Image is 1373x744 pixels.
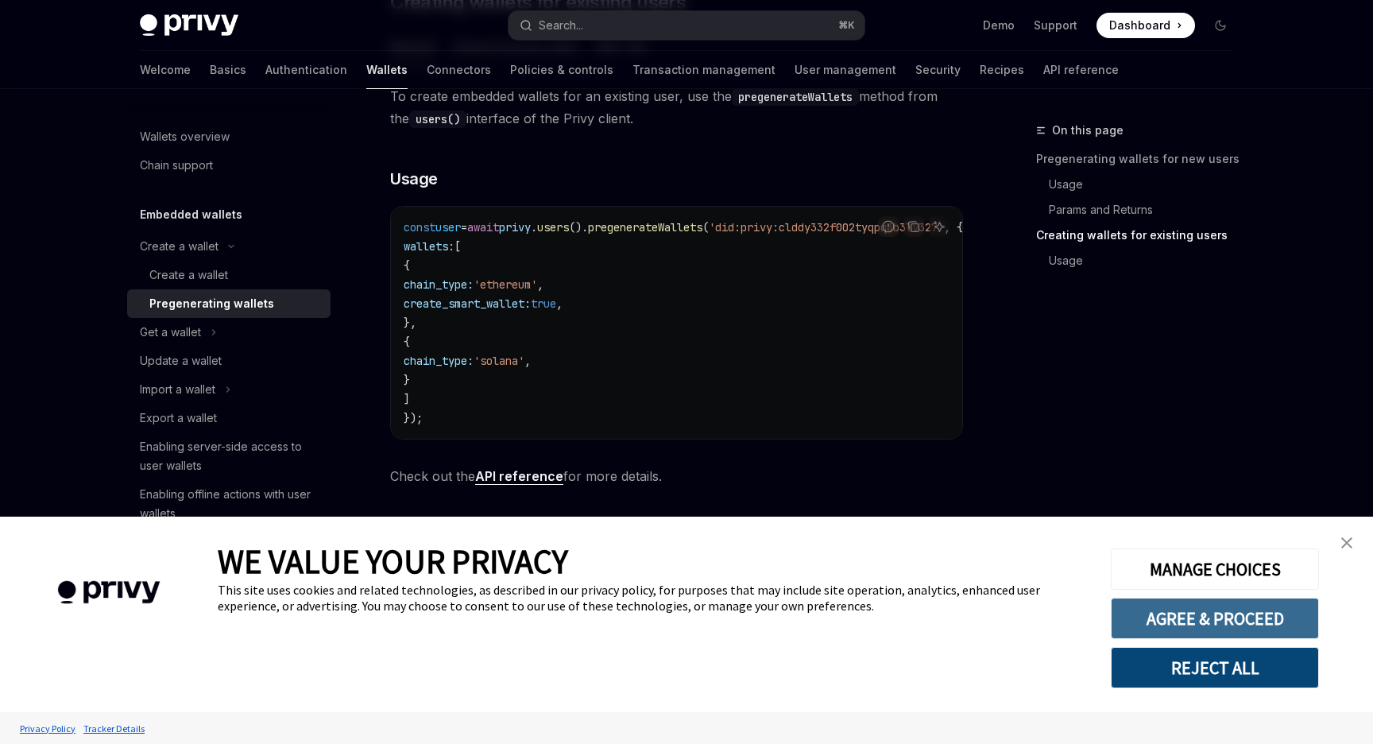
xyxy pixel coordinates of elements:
[1052,121,1124,140] span: On this page
[903,216,924,237] button: Copy the contents from the code block
[1331,527,1363,559] a: close banner
[24,558,194,627] img: company logo
[467,220,499,234] span: await
[475,468,563,485] a: API reference
[404,373,410,387] span: }
[404,220,435,234] span: const
[702,220,709,234] span: (
[1036,197,1246,223] a: Params and Returns
[404,411,423,425] span: });
[509,11,864,40] button: Open search
[474,277,537,292] span: 'ethereum'
[537,220,569,234] span: users
[127,261,331,289] a: Create a wallet
[404,354,474,368] span: chain_type:
[127,151,331,180] a: Chain support
[980,51,1024,89] a: Recipes
[1111,647,1319,688] button: REJECT ALL
[127,232,331,261] button: Toggle Create a wallet section
[929,216,949,237] button: Ask AI
[140,205,242,224] h5: Embedded wallets
[732,88,859,106] code: pregenerateWallets
[127,480,331,528] a: Enabling offline actions with user wallets
[1111,548,1319,590] button: MANAGE CHOICES
[140,351,222,370] div: Update a wallet
[404,335,410,349] span: {
[569,220,588,234] span: ().
[140,409,217,428] div: Export a wallet
[404,296,531,311] span: create_smart_wallet:
[1111,598,1319,639] button: AGREE & PROCEED
[140,237,219,256] div: Create a wallet
[1034,17,1077,33] a: Support
[140,156,213,175] div: Chain support
[140,127,230,146] div: Wallets overview
[140,14,238,37] img: dark logo
[709,220,944,234] span: 'did:privy:clddy332f002tyqpq3b3lv327'
[16,715,79,742] a: Privacy Policy
[454,239,461,254] span: [
[127,289,331,318] a: Pregenerating wallets
[149,265,228,285] div: Create a wallet
[531,220,537,234] span: .
[265,51,347,89] a: Authentication
[127,318,331,347] button: Toggle Get a wallet section
[140,437,321,475] div: Enabling server-side access to user wallets
[1036,172,1246,197] a: Usage
[218,582,1087,614] div: This site uses cookies and related technologies, as described in our privacy policy, for purposes...
[409,110,466,128] code: users()
[838,19,855,32] span: ⌘ K
[149,294,274,313] div: Pregenerating wallets
[140,380,215,399] div: Import a wallet
[140,323,201,342] div: Get a wallet
[140,485,321,523] div: Enabling offline actions with user wallets
[539,16,583,35] div: Search...
[474,354,524,368] span: 'solana'
[1341,537,1352,548] img: close banner
[390,168,438,190] span: Usage
[1036,223,1246,248] a: Creating wallets for existing users
[390,85,963,130] span: To create embedded wallets for an existing user, use the method from the interface of the Privy c...
[1096,13,1195,38] a: Dashboard
[435,220,461,234] span: user
[983,17,1015,33] a: Demo
[127,404,331,432] a: Export a wallet
[127,432,331,480] a: Enabling server-side access to user wallets
[390,465,963,487] span: Check out the for more details.
[510,51,613,89] a: Policies & controls
[531,296,556,311] span: true
[140,51,191,89] a: Welcome
[537,277,543,292] span: ,
[944,220,963,234] span: , {
[1109,17,1170,33] span: Dashboard
[1036,248,1246,273] a: Usage
[524,354,531,368] span: ,
[632,51,775,89] a: Transaction management
[461,220,467,234] span: =
[218,541,568,582] span: WE VALUE YOUR PRIVACY
[556,296,563,311] span: ,
[499,220,531,234] span: privy
[404,316,416,330] span: },
[878,216,899,237] button: Report incorrect code
[588,220,702,234] span: pregenerateWallets
[1036,146,1246,172] a: Pregenerating wallets for new users
[127,122,331,151] a: Wallets overview
[404,258,410,273] span: {
[79,715,149,742] a: Tracker Details
[127,347,331,375] a: Update a wallet
[210,51,246,89] a: Basics
[1208,13,1233,38] button: Toggle dark mode
[366,51,408,89] a: Wallets
[127,375,331,404] button: Toggle Import a wallet section
[1043,51,1119,89] a: API reference
[404,392,410,406] span: ]
[795,51,896,89] a: User management
[427,51,491,89] a: Connectors
[404,239,454,254] span: wallets:
[404,277,474,292] span: chain_type:
[915,51,961,89] a: Security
